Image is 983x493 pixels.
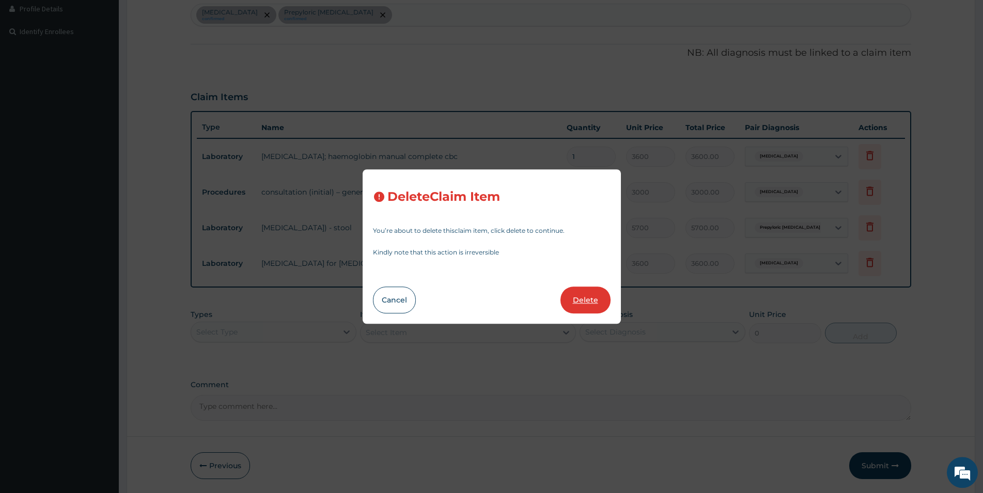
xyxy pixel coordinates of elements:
[387,190,500,204] h3: Delete Claim Item
[373,287,416,313] button: Cancel
[560,287,611,313] button: Delete
[60,130,143,234] span: We're online!
[19,52,42,77] img: d_794563401_company_1708531726252_794563401
[5,282,197,318] textarea: Type your message and hit 'Enter'
[54,58,174,71] div: Chat with us now
[373,249,611,256] p: Kindly note that this action is irreversible
[169,5,194,30] div: Minimize live chat window
[373,228,611,234] p: You’re about to delete this claim item , click delete to continue.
